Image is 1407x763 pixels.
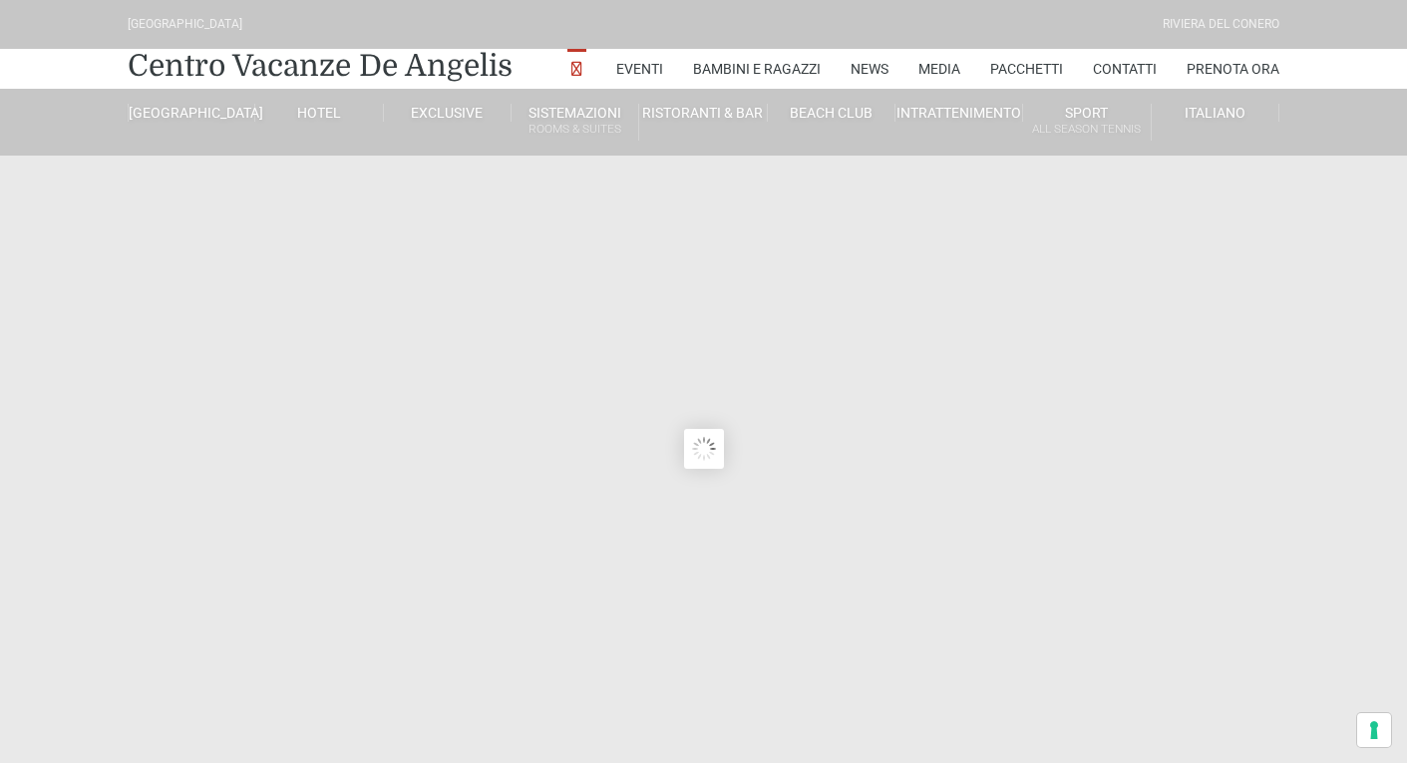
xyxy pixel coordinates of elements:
a: Exclusive [384,104,512,122]
a: [GEOGRAPHIC_DATA] [128,104,255,122]
a: Prenota Ora [1187,49,1279,89]
a: Hotel [255,104,383,122]
a: Eventi [616,49,663,89]
div: Riviera Del Conero [1163,15,1279,34]
a: SportAll Season Tennis [1023,104,1151,141]
a: Media [918,49,960,89]
button: Le tue preferenze relative al consenso per le tecnologie di tracciamento [1357,713,1391,747]
a: SistemazioniRooms & Suites [512,104,639,141]
small: Rooms & Suites [512,120,638,139]
a: Intrattenimento [895,104,1023,122]
a: Italiano [1152,104,1279,122]
div: [GEOGRAPHIC_DATA] [128,15,242,34]
a: News [851,49,888,89]
a: Bambini e Ragazzi [693,49,821,89]
a: Beach Club [768,104,895,122]
small: All Season Tennis [1023,120,1150,139]
a: Pacchetti [990,49,1063,89]
a: Ristoranti & Bar [639,104,767,122]
a: Centro Vacanze De Angelis [128,46,513,86]
a: Contatti [1093,49,1157,89]
span: Italiano [1185,105,1245,121]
